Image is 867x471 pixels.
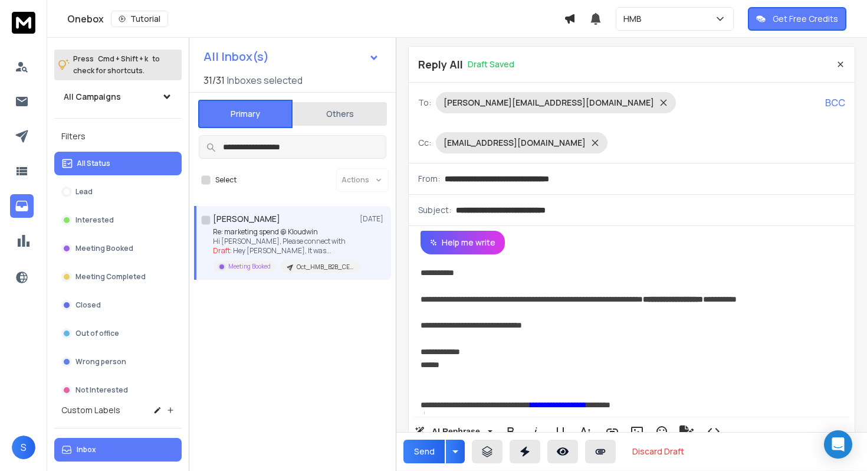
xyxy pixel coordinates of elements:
p: Meeting Booked [75,244,133,253]
p: [PERSON_NAME][EMAIL_ADDRESS][DOMAIN_NAME] [444,97,654,109]
p: HMB [623,13,646,25]
button: Interested [54,208,182,232]
p: All Status [77,159,110,168]
p: Cc: [418,137,431,149]
p: Hi [PERSON_NAME], Please connect with [213,237,354,246]
button: Tutorial [111,11,168,27]
button: All Inbox(s) [194,45,389,68]
p: BCC [825,96,845,110]
button: S [12,436,35,459]
button: Meeting Booked [54,237,182,260]
button: Insert Image (⌘P) [626,420,648,443]
p: Inbox [77,445,96,454]
span: AI Rephrase [429,427,482,437]
span: Cmd + Shift + k [96,52,150,66]
div: Onebox [67,11,564,27]
h3: Inboxes selected [227,73,303,87]
h1: All Inbox(s) [203,51,269,63]
h1: [PERSON_NAME] [213,213,280,225]
button: Insert Link (⌘K) [601,420,623,443]
p: Meeting Booked [228,262,271,271]
p: Subject: [418,204,451,216]
h3: Custom Labels [61,404,120,416]
p: Draft Saved [468,58,514,70]
button: Meeting Completed [54,265,182,289]
button: Closed [54,293,182,317]
p: Re: marketing spend @ Kloudwin [213,227,354,237]
p: [DATE] [360,214,386,224]
button: Lead [54,180,182,204]
button: Signature [675,420,698,443]
p: Closed [75,300,101,310]
h3: Filters [54,128,182,145]
p: Interested [75,215,114,225]
p: To: [418,97,431,109]
button: Bold (⌘B) [500,420,522,443]
p: Reply All [418,56,463,73]
label: Select [215,175,237,185]
button: Help me write [421,231,505,254]
button: All Status [54,152,182,175]
p: Meeting Completed [75,272,146,282]
button: Underline (⌘U) [549,420,572,443]
p: Not Interested [75,385,128,395]
button: Others [293,101,387,127]
button: Inbox [54,438,182,462]
button: Get Free Credits [748,7,846,31]
div: Open Intercom Messenger [824,430,852,459]
button: Discard Draft [623,440,694,463]
p: Out of office [75,329,119,338]
button: All Campaigns [54,85,182,109]
p: Oct_HMB_B2B_CEO_India_11-100 [297,263,353,272]
button: AI Rephrase [412,420,495,443]
button: Primary [198,100,293,128]
button: Italic (⌘I) [524,420,547,443]
span: 31 / 31 [203,73,225,87]
p: Lead [75,187,93,197]
span: Hey [PERSON_NAME], It was ... [233,246,331,256]
span: Draft: [213,246,232,256]
p: Wrong person [75,357,126,367]
p: Get Free Credits [773,13,838,25]
button: Out of office [54,322,182,345]
button: Code View [702,420,725,443]
button: Emoticons [651,420,673,443]
p: Press to check for shortcuts. [73,53,160,77]
button: Send [403,440,445,463]
button: More Text [574,420,596,443]
button: Wrong person [54,350,182,374]
h1: All Campaigns [64,91,121,103]
button: Not Interested [54,378,182,402]
p: From: [418,173,440,185]
p: [EMAIL_ADDRESS][DOMAIN_NAME] [444,137,586,149]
